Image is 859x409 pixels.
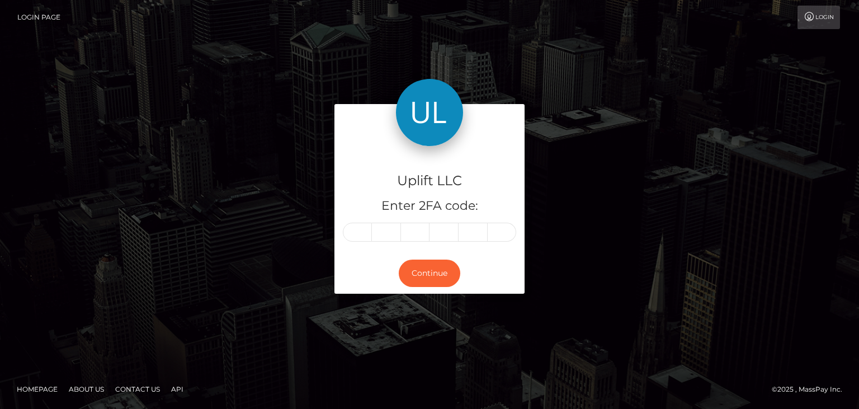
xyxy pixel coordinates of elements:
[64,380,108,398] a: About Us
[396,79,463,146] img: Uplift LLC
[399,260,460,287] button: Continue
[797,6,840,29] a: Login
[111,380,164,398] a: Contact Us
[17,6,60,29] a: Login Page
[772,383,851,396] div: © 2025 , MassPay Inc.
[343,198,516,215] h5: Enter 2FA code:
[12,380,62,398] a: Homepage
[167,380,188,398] a: API
[343,171,516,191] h4: Uplift LLC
